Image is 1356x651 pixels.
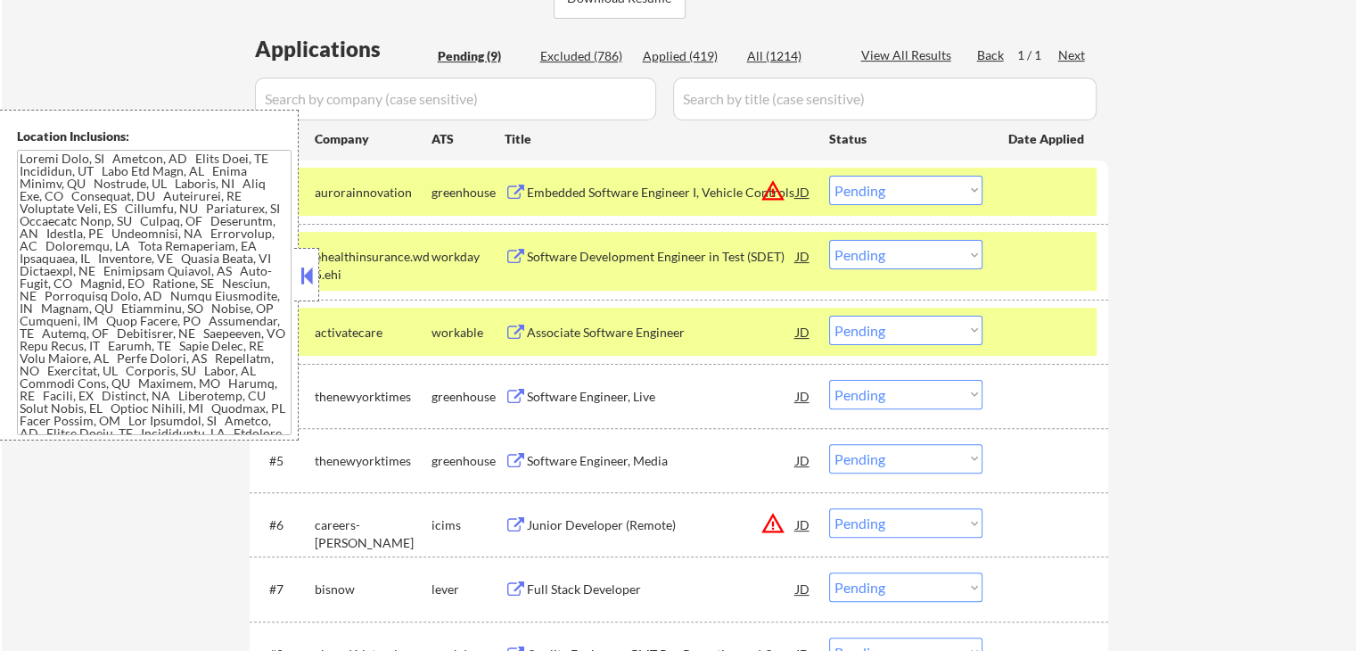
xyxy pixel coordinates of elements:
div: ATS [431,130,505,148]
div: ehealthinsurance.wd5.ehi [315,248,431,283]
div: aurorainnovation [315,184,431,202]
div: activatecare [315,324,431,342]
div: #5 [269,452,300,470]
div: Pending (9) [438,47,527,65]
div: JD [794,176,812,208]
div: thenewyorktimes [315,388,431,406]
div: Embedded Software Engineer I, Vehicle Controls [527,184,796,202]
div: #7 [269,581,300,598]
div: greenhouse [431,184,505,202]
div: JD [794,240,812,272]
div: greenhouse [431,388,505,406]
div: Applied (419) [643,47,732,65]
div: Company [315,130,431,148]
div: bisnow [315,581,431,598]
div: lever [431,581,505,598]
div: greenhouse [431,452,505,470]
input: Search by company (case sensitive) [255,78,656,120]
div: Software Development Engineer in Test (SDET) [527,248,796,266]
div: View All Results [861,46,957,64]
button: warning_amber [760,511,785,536]
div: workday [431,248,505,266]
div: Software Engineer, Media [527,452,796,470]
div: All (1214) [747,47,836,65]
div: Date Applied [1008,130,1087,148]
div: Junior Developer (Remote) [527,516,796,534]
div: Software Engineer, Live [527,388,796,406]
div: Back [977,46,1006,64]
div: JD [794,380,812,412]
div: Full Stack Developer [527,581,796,598]
div: Applications [255,38,431,60]
button: warning_amber [760,178,785,203]
div: Title [505,130,812,148]
div: JD [794,573,812,605]
div: Next [1058,46,1087,64]
div: #6 [269,516,300,534]
div: careers-[PERSON_NAME] [315,516,431,551]
div: thenewyorktimes [315,452,431,470]
div: Location Inclusions: [17,128,292,145]
div: 1 / 1 [1017,46,1058,64]
div: workable [431,324,505,342]
div: Associate Software Engineer [527,324,796,342]
div: Status [829,122,982,154]
div: JD [794,444,812,476]
input: Search by title (case sensitive) [673,78,1097,120]
div: JD [794,508,812,540]
div: Excluded (786) [540,47,629,65]
div: icims [431,516,505,534]
div: JD [794,316,812,348]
